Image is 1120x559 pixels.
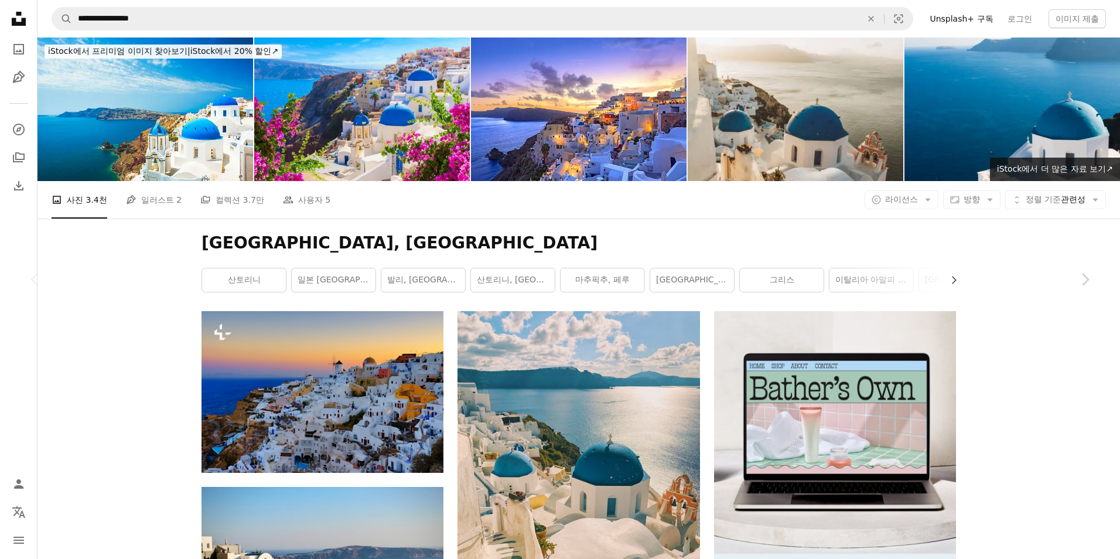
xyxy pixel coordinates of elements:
button: 삭제 [858,8,884,30]
a: 마추픽추, 페루 [561,268,644,292]
img: Beautiful summer vacation landscape of iconic blue domed churches along the caldera edge at sunny... [688,38,903,181]
form: 사이트 전체에서 이미지 찾기 [52,7,913,30]
span: 방향 [964,195,980,204]
img: 산토리니 석양을 dawn 마을 이아 그리스 [471,38,687,181]
a: 이탈리아 아말피 해안 [829,268,913,292]
button: 시각적 검색 [885,8,913,30]
a: 탐색 [7,118,30,141]
span: iStock에서 20% 할인 ↗ [48,46,278,56]
a: 사진 [7,38,30,61]
span: 정렬 기준 [1026,195,1061,204]
a: 로그인 / 가입 [7,472,30,496]
a: [GEOGRAPHIC_DATA], [GEOGRAPHIC_DATA] [650,268,734,292]
span: iStock에서 프리미엄 이미지 찾아보기 | [48,46,190,56]
a: iStock에서 더 많은 자료 보기↗ [990,158,1120,181]
a: 사용자 5 [283,181,330,219]
a: 산토리니, [GEOGRAPHIC_DATA] [471,268,555,292]
a: 컬렉션 3.7만 [200,181,264,219]
a: 일본 [GEOGRAPHIC_DATA] [292,268,375,292]
button: 정렬 기준관련성 [1005,190,1106,209]
a: iStock에서 프리미엄 이미지 찾아보기|iStock에서 20% 할인↗ [37,38,289,66]
img: 아침에 이아의 전망, 산토리니, 그리스 [202,311,443,472]
span: 라이선스 [885,195,918,204]
button: 라이선스 [865,190,938,209]
h1: [GEOGRAPHIC_DATA], [GEOGRAPHIC_DATA] [202,233,956,254]
span: 5 [325,193,330,206]
a: 다운로드 내역 [7,174,30,197]
button: 메뉴 [7,529,30,552]
span: 관련성 [1026,194,1085,206]
a: 아침에 이아의 전망, 산토리니, 그리스 [202,386,443,397]
img: file-1707883121023-8e3502977149image [714,311,956,553]
a: 산토리니 [202,268,286,292]
span: 3.7만 [243,193,264,206]
a: 일러스트 [7,66,30,89]
a: 일러스트 2 [126,181,182,219]
a: 그리스 [740,268,824,292]
a: [GEOGRAPHIC_DATA], [GEOGRAPHIC_DATA] [919,268,1003,292]
button: Unsplash 검색 [52,8,72,30]
a: 컬렉션 [7,146,30,169]
a: 낮 동안 수역 근처의 흰색과 파란색 콘크리트 건물 [457,467,699,478]
img: White architecture in Santorini island, Greece. Beautiful sea view at sunset. [904,38,1120,181]
a: 로그인 [1001,9,1039,28]
button: 방향 [943,190,1001,209]
img: 인명별 교회를 이아 마을 그리스 산토리니 도서지역 [37,38,253,181]
button: 언어 [7,500,30,524]
img: 산토리니 섬, 그리스. [254,38,470,181]
span: 2 [176,193,182,206]
span: iStock에서 더 많은 자료 보기 ↗ [997,164,1113,173]
a: Unsplash+ 구독 [923,9,1000,28]
a: 다음 [1050,223,1120,336]
button: 이미지 제출 [1049,9,1106,28]
a: 발리, [GEOGRAPHIC_DATA] [381,268,465,292]
button: 목록을 오른쪽으로 스크롤 [943,268,956,292]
